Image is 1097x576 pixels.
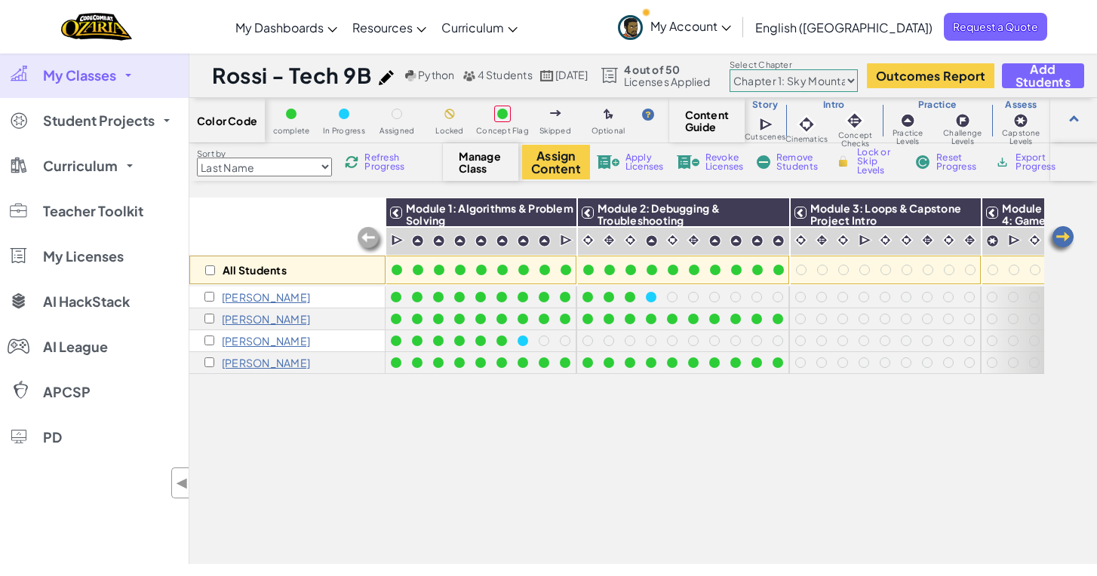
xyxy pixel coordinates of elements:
img: IconPracticeLevel.svg [496,234,509,247]
a: Curriculum [434,7,525,47]
h3: Story [745,99,785,111]
a: Request a Quote [944,13,1047,41]
span: In Progress [323,127,365,135]
img: IconPracticeLevel.svg [708,234,721,247]
span: Apply Licenses [625,153,664,171]
span: Practice Levels [883,129,933,146]
img: IconRemoveStudents.svg [757,155,770,169]
span: Optional [592,127,625,135]
img: IconCinematic.svg [942,233,956,247]
p: Michael Neidig [222,335,310,347]
span: Teacher Toolkit [43,204,143,218]
img: IconPracticeLevel.svg [772,234,785,247]
img: IconInteractive.svg [963,233,977,247]
span: Module 1: Algorithms & Problem Solving [406,201,573,227]
img: IconInteractive.svg [687,233,701,247]
span: Lock or Skip Levels [857,148,902,175]
img: avatar [618,15,643,40]
span: Locked [435,127,463,135]
img: MultipleUsers.png [462,70,476,81]
span: Remove Students [776,153,822,171]
img: IconCapstoneLevel.svg [986,234,999,247]
img: IconCinematic.svg [899,233,914,247]
img: IconArchive.svg [995,155,1009,169]
p: Rajan Patel [222,357,310,369]
img: IconPracticeLevel.svg [645,234,658,247]
span: Module 4: Game Design & Capstone Project [1002,201,1054,263]
span: Reset Progress [936,153,982,171]
span: Cutscenes [745,133,785,141]
img: IconInteractive.svg [844,110,865,131]
span: Concept Flag [476,127,529,135]
img: IconCinematic.svg [878,233,893,247]
span: complete [273,127,310,135]
span: Manage Class [459,150,503,174]
span: AI HackStack [43,295,130,308]
button: Outcomes Report [867,63,994,88]
span: 4 Students [478,68,533,81]
span: ◀ [176,472,189,494]
span: AI League [43,340,108,354]
img: IconPracticeLevel.svg [432,234,445,247]
img: IconPracticeLevel.svg [538,234,551,247]
p: All Students [223,264,287,276]
img: IconPracticeLevel.svg [900,113,915,128]
button: Assign Content [522,145,590,179]
img: IconCinematic.svg [623,233,638,247]
img: IconCutscene.svg [1008,233,1022,248]
h3: Intro [785,99,883,111]
img: IconLock.svg [835,155,851,168]
span: Concept Checks [828,131,882,148]
span: 4 out of 50 [624,63,711,75]
img: IconCinematic.svg [1028,233,1042,247]
img: IconCinematic.svg [581,233,595,247]
img: IconOptionalLevel.svg [604,109,613,121]
img: IconInteractive.svg [815,233,829,247]
img: IconLicenseApply.svg [597,155,619,169]
span: Curriculum [43,159,118,173]
img: Home [61,11,131,42]
span: Color Code [197,115,257,127]
span: Python [418,68,454,81]
span: Module 2: Debugging & Troubleshooting [598,201,720,227]
img: IconChallengeLevel.svg [955,113,970,128]
p: William Mannor [222,313,310,325]
img: IconCutscene.svg [759,116,775,133]
img: IconSkippedLevel.svg [550,110,561,116]
a: English ([GEOGRAPHIC_DATA]) [748,7,940,47]
a: Ozaria by CodeCombat logo [61,11,131,42]
span: My Licenses [43,250,124,263]
label: Sort by [197,148,332,160]
img: IconPracticeLevel.svg [517,234,530,247]
img: IconInteractive.svg [602,233,616,247]
img: IconCinematic.svg [796,114,817,135]
img: IconPracticeLevel.svg [411,234,424,247]
img: IconHint.svg [642,109,654,121]
img: Arrow_Left_Inactive.png [355,225,386,256]
img: IconInteractive.svg [920,233,935,247]
span: Refresh Progress [364,153,411,171]
span: My Account [650,18,731,34]
span: Cinematics [785,135,828,143]
p: Cameron Cady [222,291,310,303]
span: English ([GEOGRAPHIC_DATA]) [755,20,933,35]
span: Revoke Licenses [705,153,744,171]
span: Assigned [379,127,415,135]
img: python.png [405,70,416,81]
button: Add Students [1002,63,1083,88]
img: IconCinematic.svg [836,233,850,247]
a: My Dashboards [228,7,345,47]
img: IconCutscene.svg [560,233,574,248]
img: IconLicenseRevoke.svg [677,155,699,169]
img: calendar.svg [540,70,554,81]
img: IconCutscene.svg [391,233,405,248]
span: Licenses Applied [624,75,711,87]
span: Content Guide [685,109,730,133]
span: Curriculum [441,20,504,35]
h1: Rossi - Tech 9B [212,61,371,90]
img: IconPracticeLevel.svg [751,234,764,247]
img: IconPracticeLevel.svg [475,234,487,247]
span: [DATE] [555,68,588,81]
